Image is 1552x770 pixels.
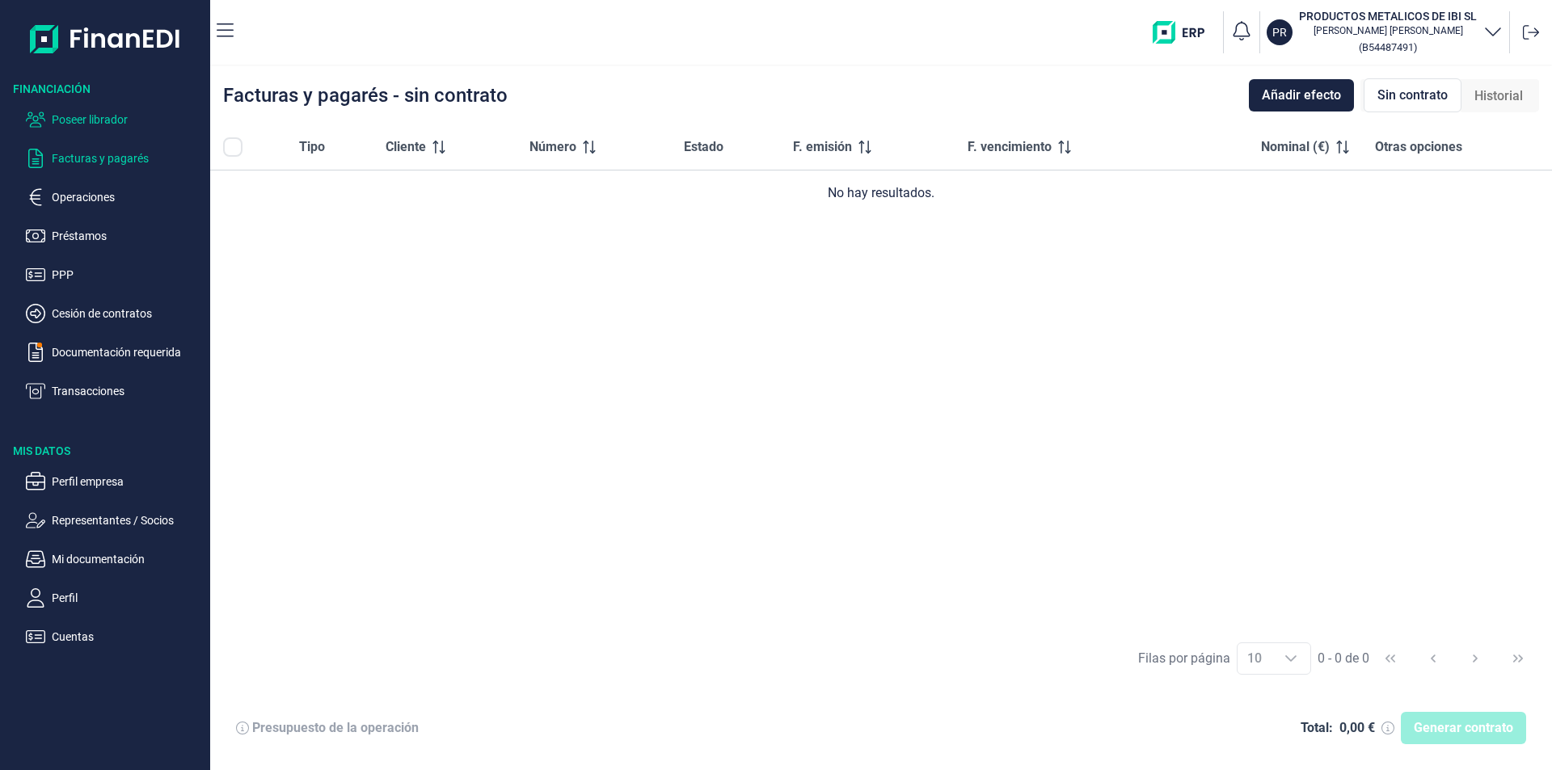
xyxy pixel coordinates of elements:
[26,627,204,646] button: Cuentas
[1499,639,1537,678] button: Last Page
[1301,720,1333,736] div: Total:
[1359,41,1417,53] small: Copiar cif
[1339,720,1375,736] div: 0,00 €
[26,304,204,323] button: Cesión de contratos
[1377,86,1448,105] span: Sin contrato
[26,472,204,491] button: Perfil empresa
[26,343,204,362] button: Documentación requerida
[1138,649,1230,668] div: Filas por página
[52,627,204,646] p: Cuentas
[26,549,204,569] button: Mi documentación
[252,720,419,736] div: Presupuesto de la operación
[968,137,1052,157] span: F. vencimiento
[223,183,1539,203] div: No hay resultados.
[1262,86,1341,105] span: Añadir efecto
[223,86,508,105] div: Facturas y pagarés - sin contrato
[52,381,204,401] p: Transacciones
[26,588,204,608] button: Perfil
[1267,8,1503,57] button: PRPRODUCTOS METALICOS DE IBI SL[PERSON_NAME] [PERSON_NAME](B54487491)
[1364,78,1461,112] div: Sin contrato
[1414,639,1453,678] button: Previous Page
[1375,137,1462,157] span: Otras opciones
[386,137,426,157] span: Cliente
[26,187,204,207] button: Operaciones
[1461,80,1536,112] div: Historial
[1261,137,1330,157] span: Nominal (€)
[52,343,204,362] p: Documentación requerida
[1249,79,1354,112] button: Añadir efecto
[52,149,204,168] p: Facturas y pagarés
[52,265,204,284] p: PPP
[684,137,723,157] span: Estado
[223,137,242,157] div: All items unselected
[26,226,204,246] button: Préstamos
[52,549,204,569] p: Mi documentación
[52,187,204,207] p: Operaciones
[52,511,204,530] p: Representantes / Socios
[30,13,181,65] img: Logo de aplicación
[52,226,204,246] p: Préstamos
[26,265,204,284] button: PPP
[26,381,204,401] button: Transacciones
[26,511,204,530] button: Representantes / Socios
[1153,21,1217,44] img: erp
[52,472,204,491] p: Perfil empresa
[1299,24,1477,37] p: [PERSON_NAME] [PERSON_NAME]
[26,149,204,168] button: Facturas y pagarés
[793,137,852,157] span: F. emisión
[1371,639,1410,678] button: First Page
[26,110,204,129] button: Poseer librador
[1299,8,1477,24] h3: PRODUCTOS METALICOS DE IBI SL
[1456,639,1495,678] button: Next Page
[52,110,204,129] p: Poseer librador
[299,137,325,157] span: Tipo
[1318,652,1369,665] span: 0 - 0 de 0
[529,137,576,157] span: Número
[1272,24,1287,40] p: PR
[52,588,204,608] p: Perfil
[1474,86,1523,106] span: Historial
[1272,643,1310,674] div: Choose
[52,304,204,323] p: Cesión de contratos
